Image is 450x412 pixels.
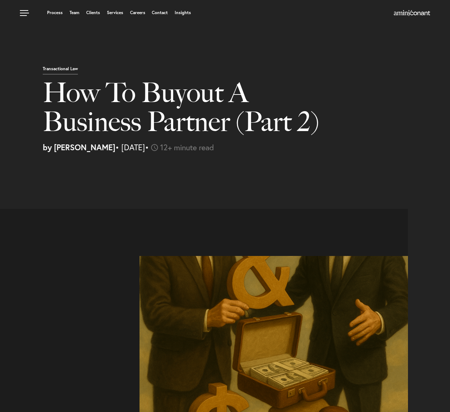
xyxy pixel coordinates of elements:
span: 12+ minute read [160,142,214,152]
a: Insights [175,10,191,15]
a: Clients [86,10,100,15]
span: • [145,142,149,152]
h1: How To Buyout A Business Partner (Part 2) [43,78,324,143]
img: icon-time-light.svg [151,144,158,151]
a: Services [107,10,123,15]
a: Contact [152,10,168,15]
a: Team [70,10,79,15]
strong: by [PERSON_NAME] [43,142,115,152]
img: Amini & Conant [394,10,430,16]
a: Process [47,10,63,15]
p: • [DATE] [43,143,445,151]
p: Transactional Law [43,67,78,75]
a: Careers [130,10,145,15]
a: Home [394,10,430,16]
